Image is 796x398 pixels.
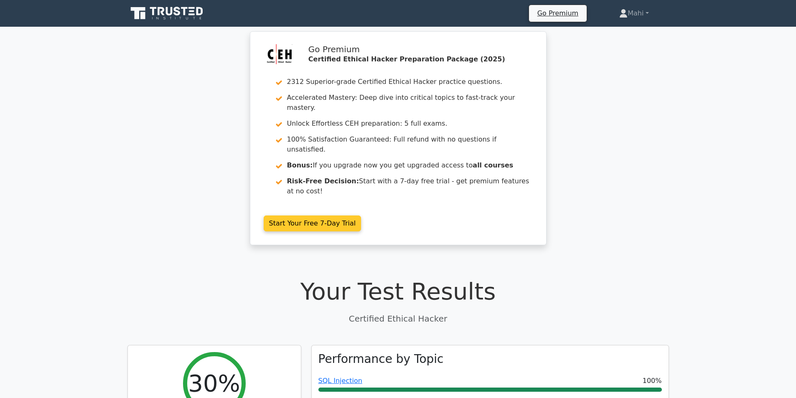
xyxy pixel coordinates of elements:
[264,215,361,231] a: Start Your Free 7-Day Trial
[127,277,669,305] h1: Your Test Results
[318,377,362,385] a: SQL Injection
[318,352,444,366] h3: Performance by Topic
[643,376,662,386] span: 100%
[188,369,240,397] h2: 30%
[532,8,583,19] a: Go Premium
[599,5,669,22] a: Mahi
[127,312,669,325] p: Certified Ethical Hacker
